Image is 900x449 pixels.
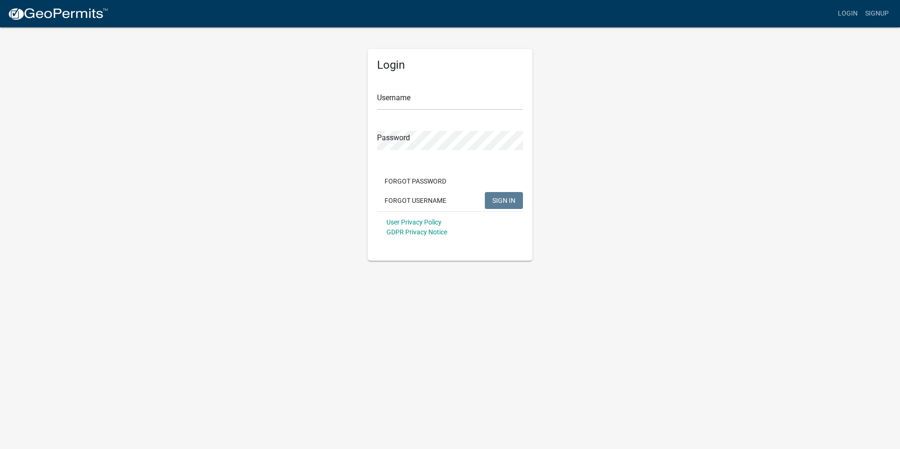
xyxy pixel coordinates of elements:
a: GDPR Privacy Notice [386,228,447,236]
a: Signup [861,5,892,23]
button: SIGN IN [485,192,523,209]
a: User Privacy Policy [386,218,442,226]
button: Forgot Password [377,173,454,190]
button: Forgot Username [377,192,454,209]
h5: Login [377,58,523,72]
a: Login [834,5,861,23]
span: SIGN IN [492,196,515,204]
